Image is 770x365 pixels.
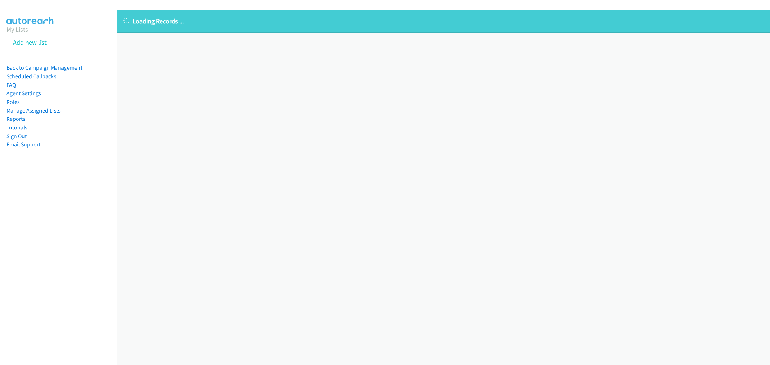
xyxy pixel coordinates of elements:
a: Tutorials [6,124,27,131]
p: Loading Records ... [123,16,764,26]
a: Agent Settings [6,90,41,97]
a: Roles [6,98,20,105]
a: Reports [6,115,25,122]
a: My Lists [6,25,28,34]
a: Email Support [6,141,40,148]
a: Sign Out [6,133,27,140]
a: FAQ [6,82,16,88]
a: Scheduled Callbacks [6,73,56,80]
a: Add new list [13,38,47,47]
a: Back to Campaign Management [6,64,82,71]
a: Manage Assigned Lists [6,107,61,114]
